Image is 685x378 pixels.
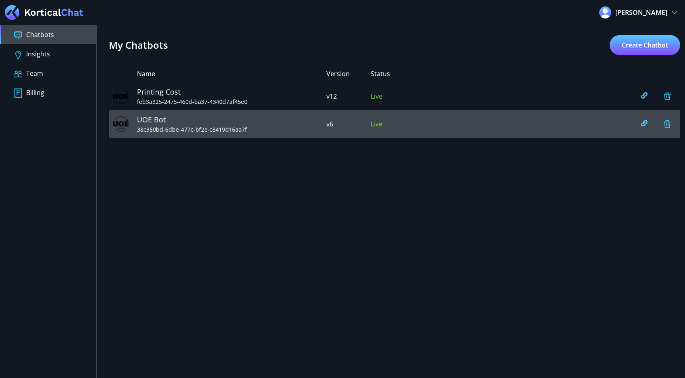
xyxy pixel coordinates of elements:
span: 38c350bd-6dbe-477c-bf2e-c8419d16aa7f [137,125,326,134]
div: Live [371,91,382,101]
img: delete--primary.svg [658,115,676,133]
img: uoe-logo-200x200-RGB.png [113,88,129,104]
div: Live [371,119,382,129]
img: Icon [14,31,22,39]
img: Icon [14,51,22,59]
div: Status [371,69,391,78]
button: Create Chatbot [610,35,680,55]
img: uoe-store-logo-200x200-RGB.png [113,116,129,132]
img: Dropdown arrow [671,10,678,14]
img: Logo [5,5,83,20]
span: Printing Cost [137,87,326,97]
img: Icon [14,70,22,78]
span: [PERSON_NAME] [615,8,667,17]
h2: My Chatbots [109,39,168,51]
img: Icon [14,88,22,99]
span: feb3a325-2475-460d-ba37-4340d7af45e0 [137,97,326,106]
div: Name [137,69,326,78]
div: v12 [326,91,371,101]
img: delete--primary.svg [658,87,676,105]
div: Version [326,69,371,78]
img: User Profile Picture [599,6,611,19]
span: UOE Bot [137,114,326,125]
div: v6 [326,119,371,129]
button: [PERSON_NAME] [597,6,680,19]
